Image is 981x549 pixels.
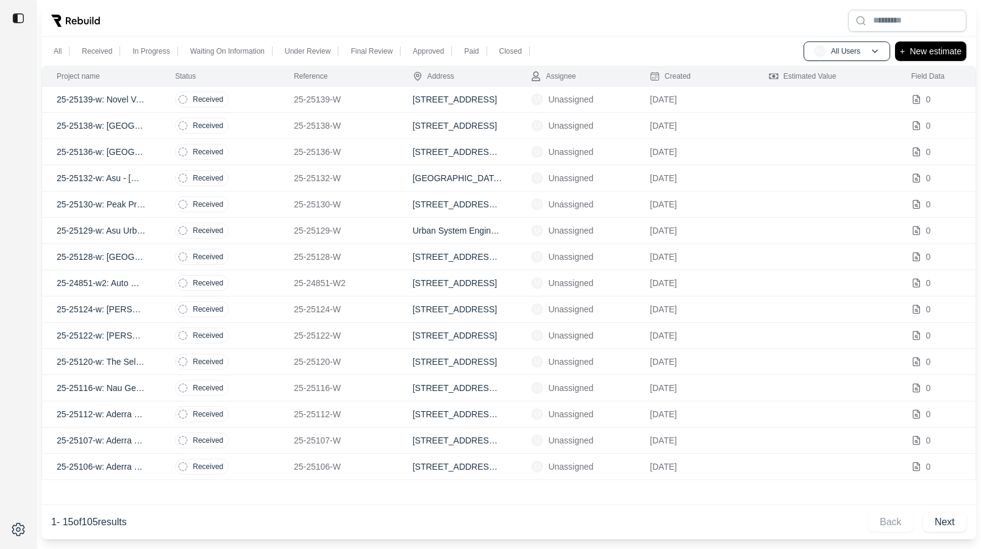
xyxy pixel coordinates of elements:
p: Received [193,278,223,288]
p: 25-25128-W [294,251,383,263]
p: 25-25120-w: The Selene 161 [57,356,146,368]
p: 0 [926,93,931,106]
p: [DATE] [650,120,740,132]
p: 25-25112-W [294,408,383,420]
p: Received [193,226,223,235]
p: Under Review [285,46,330,56]
p: Unassigned [548,329,593,342]
p: 0 [926,356,931,368]
p: Waiting On Information [190,46,265,56]
p: 25-25132-w: Asu - [GEOGRAPHIC_DATA] [57,172,146,184]
p: 25-25106-W [294,461,383,473]
span: U [531,172,543,184]
p: [DATE] [650,303,740,315]
p: Received [193,252,223,262]
p: 0 [926,461,931,473]
p: Received [82,46,112,56]
p: Final Review [351,46,393,56]
img: toggle sidebar [12,12,24,24]
p: Unassigned [548,303,593,315]
p: [DATE] [650,382,740,394]
p: 1 - 15 of 105 results [51,515,127,529]
p: 25-25139-W [294,93,383,106]
span: U [531,434,543,447]
span: U [531,224,543,237]
p: [DATE] [650,224,740,237]
p: 0 [926,251,931,263]
td: [STREET_ADDRESS] [398,87,517,113]
p: Received [193,95,223,104]
p: [DATE] [650,198,740,210]
p: [DATE] [650,277,740,289]
p: 25-25129-W [294,224,383,237]
p: 0 [926,146,931,158]
p: Unassigned [548,146,593,158]
p: Unassigned [548,198,593,210]
p: 25-25130-W [294,198,383,210]
p: Unassigned [548,434,593,447]
span: U [531,382,543,394]
td: [STREET_ADDRESS] [398,113,517,139]
p: 25-25139-w: Novel Val Vista Speak Easy [57,93,146,106]
p: Received [193,304,223,314]
p: 25-25124-W [294,303,383,315]
div: Status [175,71,196,81]
p: [DATE] [650,408,740,420]
p: 25-24851-w2: Auto Owners Office [57,277,146,289]
p: All Users [831,46,860,56]
span: AU [814,45,826,57]
p: Unassigned [548,408,593,420]
td: [STREET_ADDRESS][PERSON_NAME] [398,454,517,480]
p: 25-25106-w: Aderra Condominiums 3024 [57,461,146,473]
p: Received [193,383,223,393]
p: 0 [926,329,931,342]
p: 0 [926,277,931,289]
p: Unassigned [548,356,593,368]
button: +New estimate [895,41,966,61]
p: 0 [926,172,931,184]
p: 25-25136-W [294,146,383,158]
p: 25-25107-W [294,434,383,447]
p: [DATE] [650,146,740,158]
p: Received [193,409,223,419]
p: New estimate [910,44,961,59]
p: 25-25122-W [294,329,383,342]
p: All [54,46,62,56]
p: Received [193,121,223,131]
div: Address [413,71,454,81]
span: U [531,146,543,158]
p: 25-25120-W [294,356,383,368]
p: 25-25107-w: Aderra Condominiums 2024 [57,434,146,447]
p: 25-25136-w: [GEOGRAPHIC_DATA][PERSON_NAME] [57,146,146,158]
span: U [531,251,543,263]
span: U [531,461,543,473]
span: U [531,277,543,289]
p: 0 [926,408,931,420]
p: [DATE] [650,434,740,447]
td: [STREET_ADDRESS][PERSON_NAME] [398,244,517,270]
p: Received [193,357,223,367]
p: 25-25116-w: Nau Geology Bldg [57,382,146,394]
td: [STREET_ADDRESS] [398,270,517,296]
div: Project name [57,71,100,81]
p: + [900,44,905,59]
div: Assignee [531,71,576,81]
p: Unassigned [548,251,593,263]
p: Received [193,331,223,340]
td: [STREET_ADDRESS][PERSON_NAME] [398,375,517,401]
p: 25-25130-w: Peak Property Solutions [57,198,146,210]
p: Unassigned [548,93,593,106]
span: U [531,303,543,315]
p: [DATE] [650,356,740,368]
p: In Progress [132,46,169,56]
td: [STREET_ADDRESS] [398,296,517,323]
p: [DATE] [650,461,740,473]
p: 25-25138-w: [GEOGRAPHIC_DATA] #3077 [57,120,146,132]
div: Field Data [911,71,945,81]
td: [STREET_ADDRESS][PERSON_NAME] [398,401,517,428]
p: Unassigned [548,461,593,473]
p: Received [193,436,223,445]
p: 0 [926,120,931,132]
p: Received [193,173,223,183]
p: 25-25112-w: Aderra Condominiums 1024 [57,408,146,420]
